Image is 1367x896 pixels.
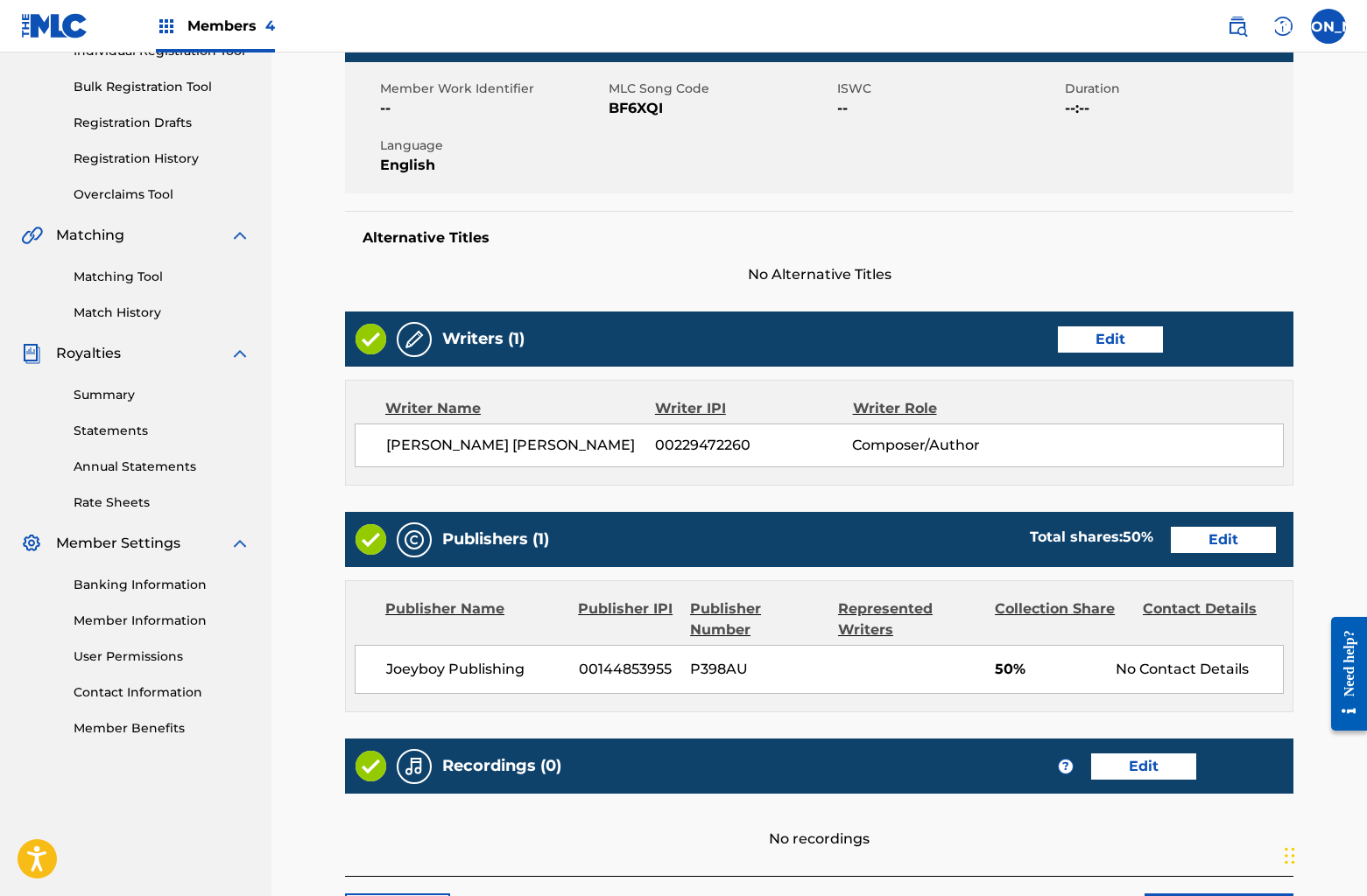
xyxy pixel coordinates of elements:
[690,598,825,640] div: Publisher Number
[229,343,250,364] img: expand
[837,98,1061,119] span: --
[1220,9,1255,44] a: Public Search
[74,114,250,132] a: Registration Drafts
[56,225,124,246] span: Matching
[74,458,250,476] a: Annual Statements
[229,225,250,246] img: expand
[74,647,250,666] a: User Permissions
[655,398,853,419] div: Writer IPI
[356,524,386,555] img: Valid
[995,598,1130,640] div: Collection Share
[56,533,180,554] span: Member Settings
[229,533,250,554] img: expand
[404,756,425,777] img: Recordings
[995,659,1103,680] span: 50%
[1123,528,1153,545] span: 50 %
[1065,98,1289,119] span: --:--
[187,16,275,36] span: Members
[380,155,604,176] span: English
[1285,829,1295,882] div: Drag
[74,386,250,404] a: Summary
[1227,16,1248,37] img: search
[356,751,386,781] img: Valid
[1265,9,1300,44] div: Help
[1065,80,1289,98] span: Duration
[1311,9,1346,44] div: User Menu
[690,659,825,680] span: P398AU
[74,719,250,738] a: Member Benefits
[1318,604,1367,745] iframe: Resource Center
[578,598,677,640] div: Publisher IPI
[21,225,43,246] img: Matching
[74,612,250,630] a: Member Information
[386,435,655,456] span: [PERSON_NAME] [PERSON_NAME]
[380,136,604,155] span: Language
[74,576,250,594] a: Banking Information
[363,229,1276,247] h5: Alternative Titles
[74,268,250,286] a: Matching Tool
[74,78,250,96] a: Bulk Registration Tool
[74,185,250,204] a: Overclaims Tool
[1272,16,1293,37] img: help
[852,435,1032,456] span: Composer/Author
[609,80,833,98] span: MLC Song Code
[21,343,42,364] img: Royalties
[1116,659,1283,680] div: No Contact Details
[1171,527,1276,553] a: Edit
[21,13,88,38] img: MLC Logo
[404,529,425,550] img: Publishers
[386,659,566,680] span: Joeyboy Publishing
[609,98,833,119] span: BF6XQI
[74,683,250,702] a: Contact Information
[345,794,1293,850] div: No recordings
[156,16,177,37] img: Top Rightsholders
[404,329,425,350] img: Writers
[265,17,275,34] span: 4
[380,98,604,119] span: --
[74,422,250,440] a: Statements
[1059,759,1073,773] span: ?
[74,304,250,322] a: Match History
[385,598,565,640] div: Publisher Name
[74,150,250,168] a: Registration History
[74,493,250,512] a: Rate Sheets
[1091,753,1196,780] a: Edit
[442,756,561,776] h5: Recordings (0)
[1279,812,1367,896] iframe: Chat Widget
[1143,598,1278,640] div: Contact Details
[21,533,42,554] img: Member Settings
[345,264,1293,285] span: No Alternative Titles
[1030,527,1153,548] div: Total shares:
[837,80,1061,98] span: ISWC
[853,398,1032,419] div: Writer Role
[380,80,604,98] span: Member Work Identifier
[442,329,525,349] h5: Writers (1)
[442,529,549,549] h5: Publishers (1)
[655,435,852,456] span: 00229472260
[1058,326,1163,353] a: Edit
[356,324,386,354] img: Valid
[838,598,982,640] div: Represented Writers
[56,343,121,364] span: Royalties
[579,659,678,680] span: 00144853955
[385,398,655,419] div: Writer Name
